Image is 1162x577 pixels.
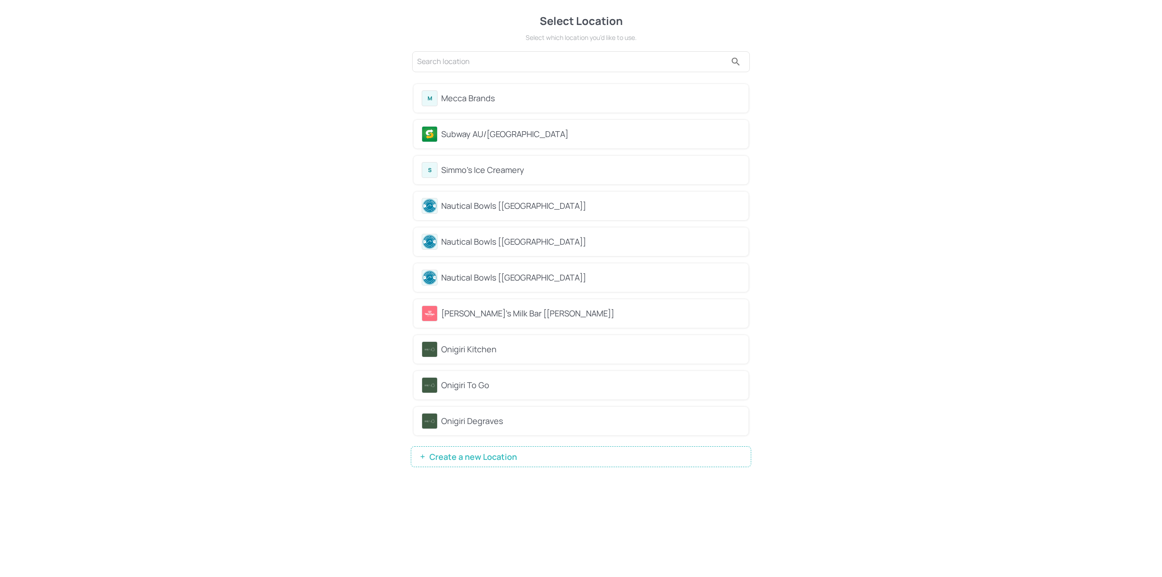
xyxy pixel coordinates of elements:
div: Nautical Bowls [[GEOGRAPHIC_DATA]] [441,271,740,284]
img: avatar [422,306,437,321]
img: avatar [422,127,437,142]
div: Onigiri To Go [441,379,740,391]
div: S [422,162,438,178]
div: Onigiri Kitchen [441,343,740,355]
div: [PERSON_NAME]'s Milk Bar [[PERSON_NAME]] [441,307,740,320]
img: avatar [422,342,437,357]
input: Search location [417,54,727,69]
div: Onigiri Degraves [441,415,740,427]
img: avatar [422,414,437,429]
div: Subway AU/[GEOGRAPHIC_DATA] [441,128,740,140]
div: Select Location [411,13,751,29]
img: avatar [422,234,437,249]
div: Select which location you’d like to use. [411,33,751,42]
button: Create a new Location [411,446,751,467]
span: Create a new Location [425,452,522,461]
img: avatar [422,270,437,285]
img: avatar [422,378,437,393]
div: Nautical Bowls [[GEOGRAPHIC_DATA]] [441,200,740,212]
button: search [727,53,745,71]
img: avatar [422,198,437,213]
div: Nautical Bowls [[GEOGRAPHIC_DATA]] [441,236,740,248]
div: M [422,90,438,106]
div: Simmo's Ice Creamery [441,164,740,176]
div: Mecca Brands [441,92,740,104]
